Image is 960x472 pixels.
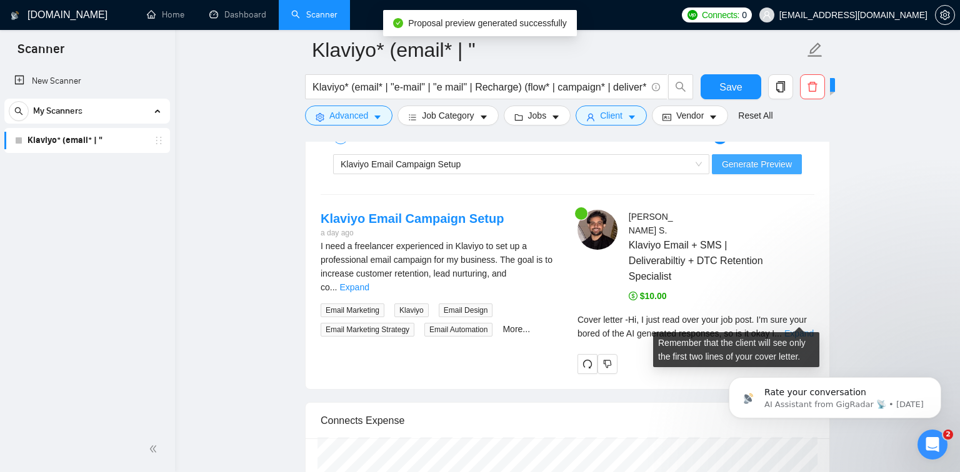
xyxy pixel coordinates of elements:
[935,5,955,25] button: setting
[917,430,947,460] iframe: Intercom live chat
[9,107,28,116] span: search
[701,74,761,99] button: Save
[629,212,673,235] span: [PERSON_NAME] S .
[504,106,571,125] button: folderJobscaret-down
[439,303,493,317] span: Email Design
[687,10,697,20] img: upwork-logo.png
[321,303,384,317] span: Email Marketing
[738,109,772,122] a: Reset All
[627,112,636,122] span: caret-down
[936,10,954,20] span: setting
[576,106,647,125] button: userClientcaret-down
[702,8,739,22] span: Connects:
[209,9,266,20] a: dashboardDashboard
[408,112,417,122] span: bars
[577,313,814,340] div: Remember that the client will see only the first two lines of your cover letter.
[709,112,717,122] span: caret-down
[514,112,523,122] span: folder
[147,9,184,20] a: homeHome
[14,69,160,94] a: New Scanner
[577,210,617,250] img: c1dly2Ptj1j_sXq0Q_Px6-74EpY3CJDPge2xN9q-CdvEshDVs2oZK2-s3jJyUmGeRa
[9,101,29,121] button: search
[629,292,637,300] span: dollar
[312,34,804,66] input: Scanner name...
[424,323,492,337] span: Email Automation
[653,332,819,367] div: Remember that the client will see only the first two lines of your cover letter.
[600,109,622,122] span: Client
[27,128,146,153] a: Klaviyo* (email* | "
[316,112,324,122] span: setting
[652,106,728,125] button: idcardVendorcaret-down
[291,9,337,20] a: searchScanner
[321,241,552,292] span: I need a freelancer experienced in Klaviyo to set up a professional email campaign for my busines...
[321,239,557,294] div: I need a freelancer experienced in Klaviyo to set up a professional email campaign for my busines...
[597,354,617,374] button: dislike
[577,354,597,374] button: redo
[586,112,595,122] span: user
[768,74,793,99] button: copy
[668,74,693,99] button: search
[710,351,960,438] iframe: Intercom notifications message
[479,112,488,122] span: caret-down
[321,403,814,438] div: Connects Expense
[341,159,461,169] span: Klaviyo Email Campaign Setup
[330,282,337,292] span: ...
[652,83,660,91] span: info-circle
[154,135,164,145] span: holder
[373,112,382,122] span: caret-down
[312,79,646,95] input: Search Freelance Jobs...
[321,227,504,239] div: a day ago
[394,303,429,317] span: Klaviyo
[801,81,824,92] span: delete
[719,79,742,95] span: Save
[935,10,955,20] a: setting
[943,430,953,440] span: 2
[669,81,692,92] span: search
[4,69,170,94] li: New Scanner
[393,18,403,28] span: check-circle
[528,109,547,122] span: Jobs
[11,6,19,26] img: logo
[321,323,414,337] span: Email Marketing Strategy
[397,106,498,125] button: barsJob Categorycaret-down
[742,8,747,22] span: 0
[408,18,567,28] span: Proposal preview generated successfully
[578,359,597,369] span: redo
[149,443,161,455] span: double-left
[629,291,667,301] span: $10.00
[769,81,792,92] span: copy
[551,112,560,122] span: caret-down
[7,40,74,66] span: Scanner
[339,282,369,292] a: Expand
[502,324,530,334] a: More...
[422,109,474,122] span: Job Category
[762,11,771,19] span: user
[33,99,82,124] span: My Scanners
[722,157,792,171] span: Generate Preview
[662,112,671,122] span: idcard
[321,212,504,225] a: Klaviyo Email Campaign Setup
[329,109,368,122] span: Advanced
[629,237,777,284] span: Klaviyo Email + SMS | Deliverabiltiy + DTC Retention Specialist
[807,42,823,58] span: edit
[577,315,807,338] span: Cover letter - Hi, I just read over your job post. I'm sure your bored of the AI generated respon...
[305,106,392,125] button: settingAdvancedcaret-down
[800,74,825,99] button: delete
[603,359,612,369] span: dislike
[712,154,802,174] button: Generate Preview
[4,99,170,153] li: My Scanners
[676,109,704,122] span: Vendor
